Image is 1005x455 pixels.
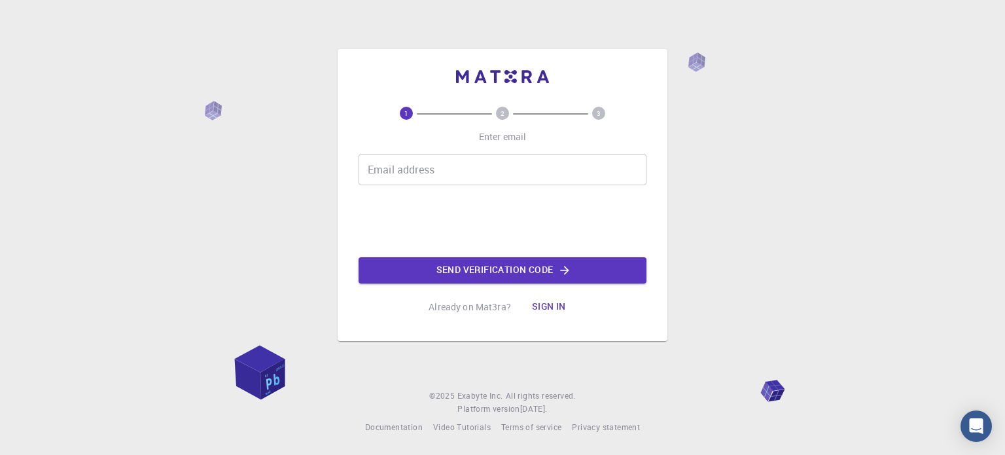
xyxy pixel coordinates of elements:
[429,300,511,314] p: Already on Mat3ra?
[433,422,491,432] span: Video Tutorials
[457,403,520,416] span: Platform version
[365,421,423,434] a: Documentation
[479,130,527,143] p: Enter email
[572,422,640,432] span: Privacy statement
[359,257,646,283] button: Send verification code
[597,109,601,118] text: 3
[521,294,576,320] button: Sign in
[501,109,504,118] text: 2
[501,422,561,432] span: Terms of service
[501,421,561,434] a: Terms of service
[572,421,640,434] a: Privacy statement
[429,390,457,403] span: © 2025
[365,422,423,432] span: Documentation
[520,403,548,416] a: [DATE].
[520,403,548,414] span: [DATE] .
[404,109,408,118] text: 1
[961,410,992,442] div: Open Intercom Messenger
[457,390,503,403] a: Exabyte Inc.
[457,390,503,401] span: Exabyte Inc.
[403,196,602,247] iframe: reCAPTCHA
[433,421,491,434] a: Video Tutorials
[506,390,576,403] span: All rights reserved.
